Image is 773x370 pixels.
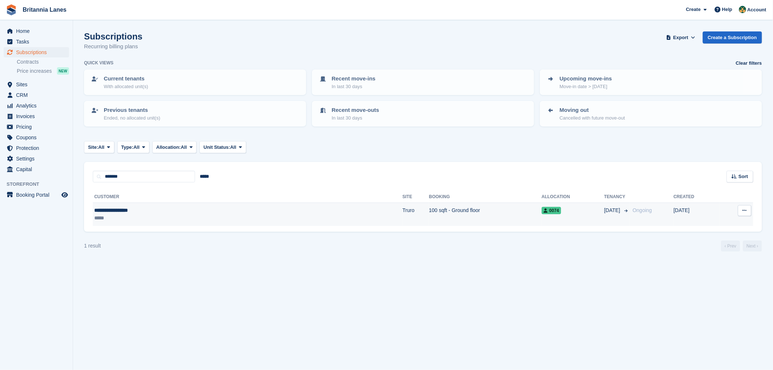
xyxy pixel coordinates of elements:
p: In last 30 days [332,114,379,122]
span: Subscriptions [16,47,60,57]
td: 100 sqft - Ground floor [429,203,541,226]
span: Tasks [16,37,60,47]
span: All [181,144,187,151]
a: Clear filters [736,60,762,67]
span: Coupons [16,132,60,143]
span: All [133,144,140,151]
p: Ended, no allocated unit(s) [104,114,160,122]
p: Moving out [560,106,625,114]
span: Export [673,34,688,41]
span: Settings [16,154,60,164]
a: Britannia Lanes [20,4,69,16]
a: Contracts [17,58,69,65]
th: Booking [429,191,541,203]
a: menu [4,47,69,57]
th: Created [674,191,720,203]
a: menu [4,132,69,143]
a: Previous tenants Ended, no allocated unit(s) [85,102,305,126]
a: Current tenants With allocated unit(s) [85,70,305,94]
p: Recent move-ins [332,75,376,83]
nav: Page [720,241,764,252]
p: Recent move-outs [332,106,379,114]
span: Sites [16,79,60,90]
span: Booking Portal [16,190,60,200]
button: Type: All [117,141,149,153]
p: Previous tenants [104,106,160,114]
button: Export [665,31,697,44]
a: Price increases NEW [17,67,69,75]
span: Type: [121,144,134,151]
div: 1 result [84,242,101,250]
a: Next [743,241,762,252]
a: Upcoming move-ins Move-in date > [DATE] [541,70,761,94]
a: Recent move-ins In last 30 days [313,70,533,94]
a: menu [4,26,69,36]
a: menu [4,37,69,47]
a: menu [4,143,69,153]
a: Previous [721,241,740,252]
th: Tenancy [604,191,630,203]
span: Create [686,6,701,13]
img: Nathan Kellow [739,6,746,13]
p: In last 30 days [332,83,376,90]
span: Unit Status: [203,144,230,151]
span: All [230,144,236,151]
a: Preview store [60,190,69,199]
button: Site: All [84,141,114,153]
h1: Subscriptions [84,31,142,41]
span: Pricing [16,122,60,132]
a: menu [4,90,69,100]
p: Cancelled with future move-out [560,114,625,122]
td: Truro [403,203,429,226]
a: menu [4,164,69,174]
a: Moving out Cancelled with future move-out [541,102,761,126]
span: Site: [88,144,98,151]
span: Ongoing [633,207,652,213]
span: Sort [739,173,748,180]
th: Allocation [542,191,604,203]
p: With allocated unit(s) [104,83,148,90]
th: Customer [93,191,403,203]
a: menu [4,111,69,121]
p: Current tenants [104,75,148,83]
span: Allocation: [156,144,181,151]
span: Account [747,6,766,14]
span: All [98,144,104,151]
a: menu [4,122,69,132]
button: Unit Status: All [199,141,246,153]
span: Price increases [17,68,52,75]
a: Recent move-outs In last 30 days [313,102,533,126]
a: menu [4,79,69,90]
span: [DATE] [604,207,622,214]
div: NEW [57,67,69,75]
span: Analytics [16,101,60,111]
a: menu [4,101,69,111]
p: Recurring billing plans [84,42,142,51]
span: Help [722,6,732,13]
button: Allocation: All [152,141,197,153]
span: Capital [16,164,60,174]
img: stora-icon-8386f47178a22dfd0bd8f6a31ec36ba5ce8667c1dd55bd0f319d3a0aa187defe.svg [6,4,17,15]
a: Create a Subscription [703,31,762,44]
td: [DATE] [674,203,720,226]
th: Site [403,191,429,203]
a: menu [4,154,69,164]
p: Move-in date > [DATE] [560,83,612,90]
span: Protection [16,143,60,153]
span: Home [16,26,60,36]
p: Upcoming move-ins [560,75,612,83]
span: Invoices [16,111,60,121]
h6: Quick views [84,60,114,66]
span: 0074 [542,207,561,214]
span: CRM [16,90,60,100]
span: Storefront [7,181,73,188]
a: menu [4,190,69,200]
